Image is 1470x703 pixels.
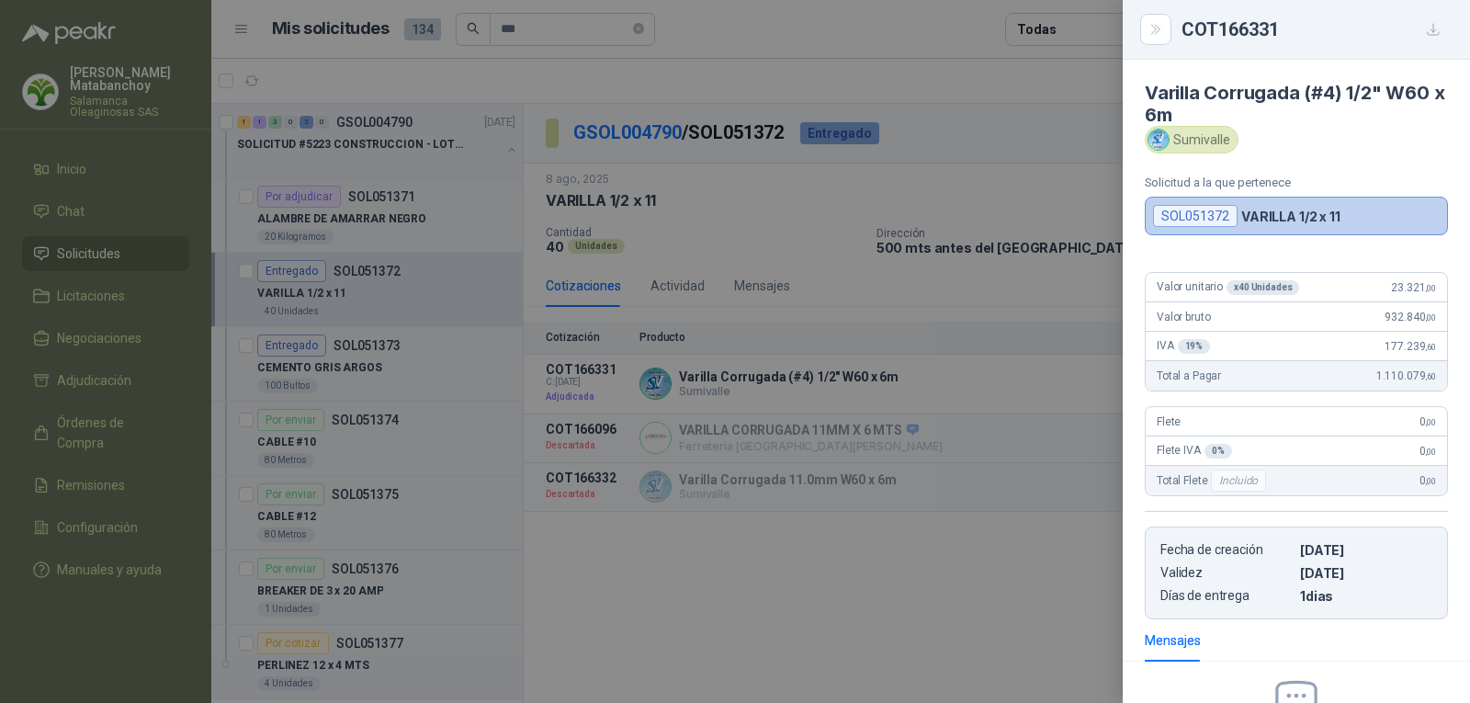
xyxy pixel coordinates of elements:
[1157,470,1270,492] span: Total Flete
[1145,126,1238,153] div: Sumivalle
[1160,565,1293,581] p: Validez
[1157,311,1210,323] span: Valor bruto
[1385,340,1436,353] span: 177.239
[1211,470,1266,492] div: Incluido
[1157,369,1221,382] span: Total a Pagar
[1227,280,1299,295] div: x 40 Unidades
[1425,417,1436,427] span: ,00
[1419,445,1436,458] span: 0
[1376,369,1436,382] span: 1.110.079
[1160,542,1293,558] p: Fecha de creación
[1148,130,1169,150] img: Company Logo
[1157,280,1299,295] span: Valor unitario
[1385,311,1436,323] span: 932.840
[1145,18,1167,40] button: Close
[1300,542,1432,558] p: [DATE]
[1241,209,1340,224] p: VARILLA 1/2 x 11
[1160,588,1293,604] p: Días de entrega
[1425,342,1436,352] span: ,60
[1157,339,1210,354] span: IVA
[1419,474,1436,487] span: 0
[1300,565,1432,581] p: [DATE]
[1145,82,1448,126] h4: Varilla Corrugada (#4) 1/2" W60 x 6m
[1204,444,1232,459] div: 0 %
[1157,415,1181,428] span: Flete
[1419,415,1436,428] span: 0
[1300,588,1432,604] p: 1 dias
[1182,15,1448,44] div: COT166331
[1425,371,1436,381] span: ,60
[1145,176,1448,189] p: Solicitud a la que pertenece
[1425,312,1436,323] span: ,00
[1145,630,1201,651] div: Mensajes
[1153,205,1238,227] div: SOL051372
[1425,447,1436,457] span: ,00
[1425,283,1436,293] span: ,00
[1157,444,1232,459] span: Flete IVA
[1178,339,1211,354] div: 19 %
[1391,281,1436,294] span: 23.321
[1425,476,1436,486] span: ,00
